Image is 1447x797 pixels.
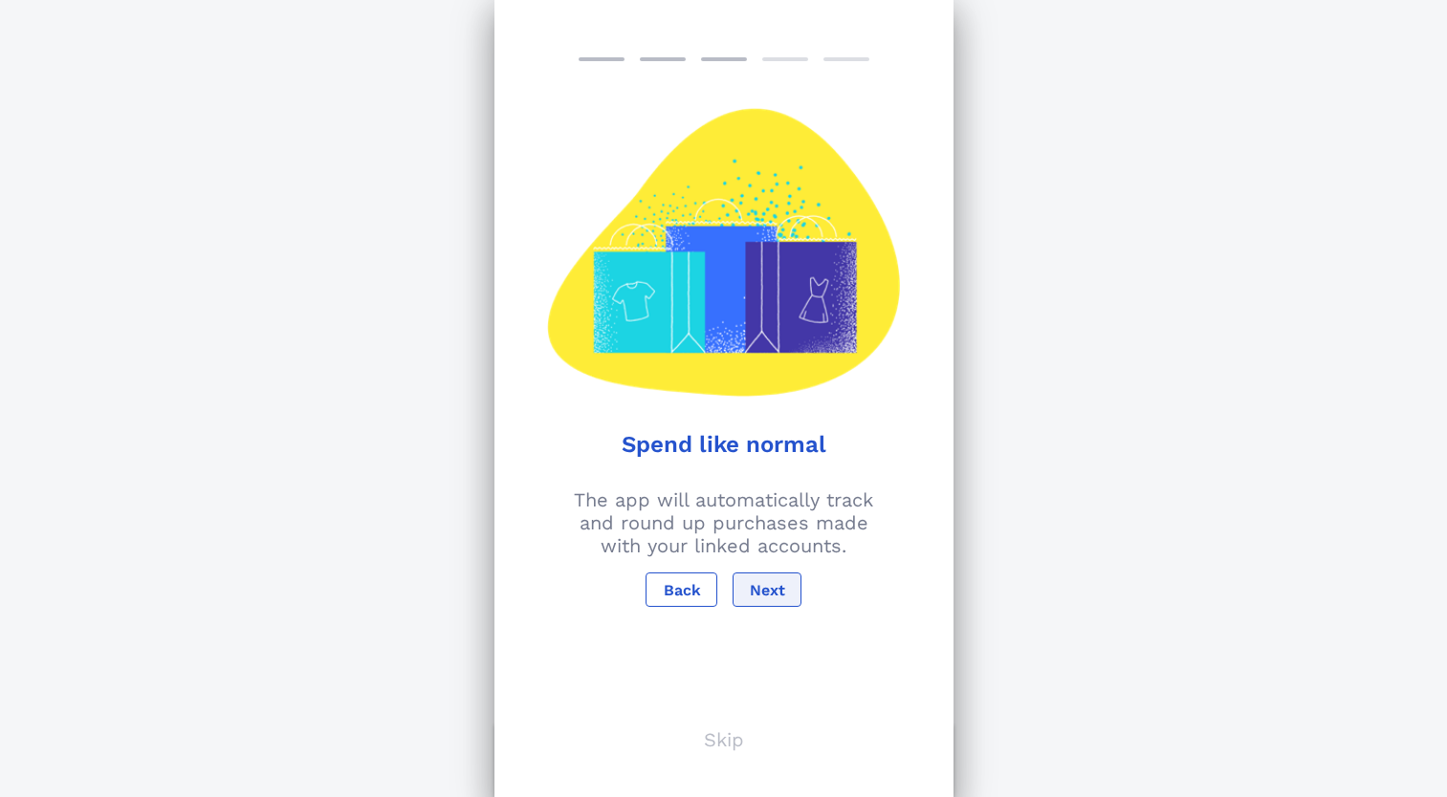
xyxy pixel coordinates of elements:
button: Next [733,572,801,607]
p: Skip [704,728,744,751]
span: Next [749,581,785,599]
p: The app will automatically track and round up purchases made with your linked accounts. [506,488,942,557]
button: Back [646,572,716,607]
h1: Spend like normal [521,431,927,458]
span: Back [662,581,700,599]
